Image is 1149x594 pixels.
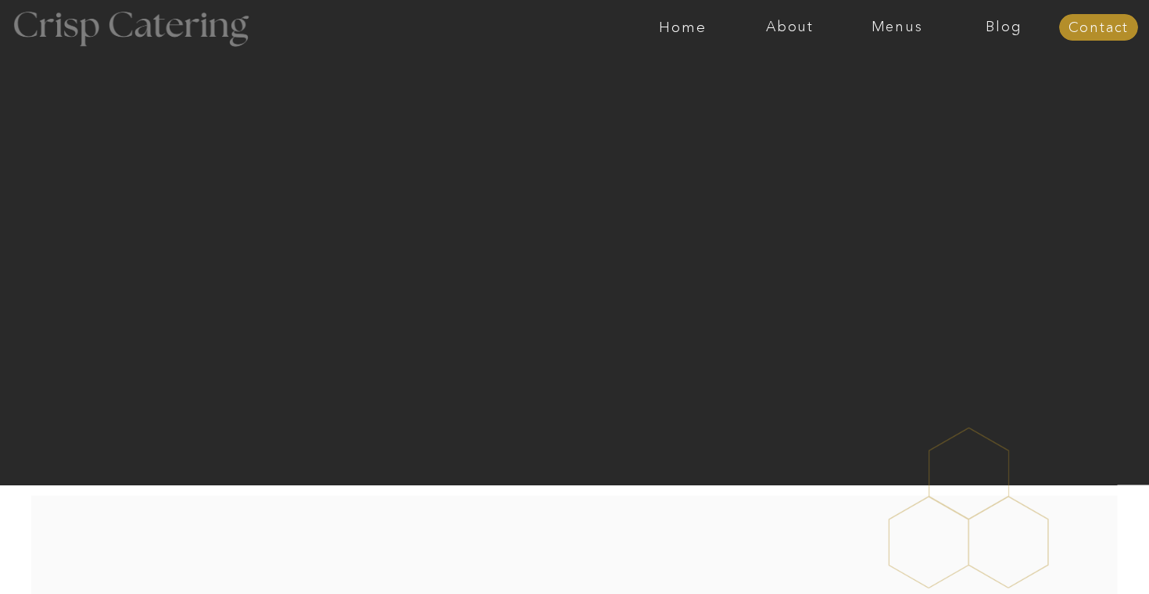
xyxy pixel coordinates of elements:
a: About [736,20,843,35]
a: Home [629,20,736,35]
a: Contact [1059,20,1138,36]
a: Blog [950,20,1058,35]
a: Menus [843,20,950,35]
